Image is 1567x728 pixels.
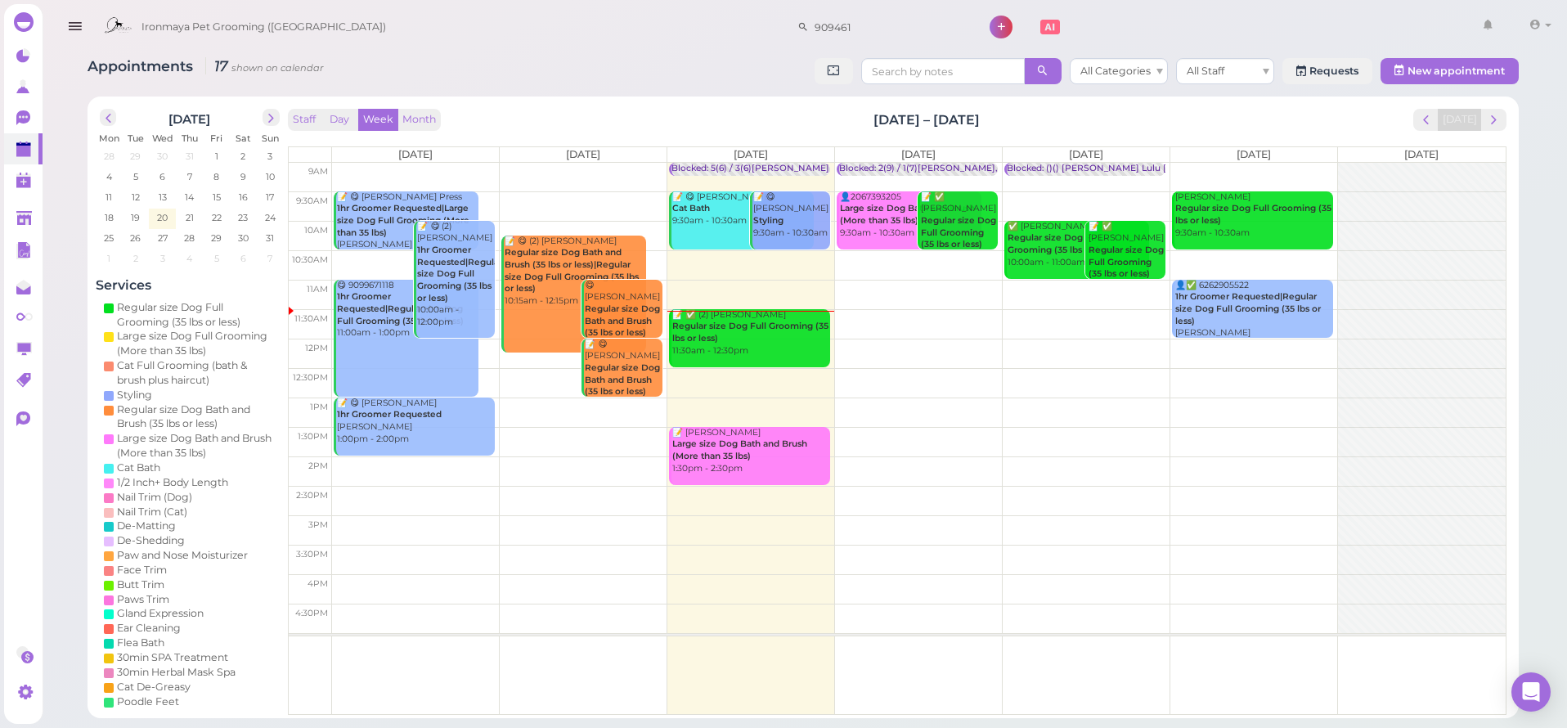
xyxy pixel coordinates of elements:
span: New appointment [1408,65,1505,77]
b: 1hr Groomer Requested [337,409,442,420]
h2: [DATE] [169,109,211,127]
span: 28 [182,231,196,245]
b: 1hr Groomer Requested|Regular size Dog Full Grooming (35 lbs or less) [337,291,464,326]
div: Cat Full Grooming (bath & brush plus haircut) [117,358,276,388]
div: Open Intercom Messenger [1511,672,1551,712]
div: Large size Dog Bath and Brush (More than 35 lbs) [117,431,276,461]
span: 2 [240,149,248,164]
span: [DATE] [1405,148,1439,160]
div: 👤✅ 6262905522 [PERSON_NAME] 11:00am - 12:00pm [1174,280,1333,352]
span: All Categories [1080,65,1151,77]
b: Regular size Dog Full Grooming (35 lbs or less) [1089,245,1164,279]
span: 10 [264,169,276,184]
span: [DATE] [398,148,433,160]
span: Ironmaya Pet Grooming ([GEOGRAPHIC_DATA]) [141,4,386,50]
span: 25 [102,231,115,245]
span: 22 [210,210,223,225]
input: Search customer [809,14,968,40]
div: Paw and Nose Moisturizer [117,548,248,563]
h4: Services [96,277,284,293]
span: [DATE] [734,148,768,160]
span: 16 [237,190,249,204]
span: 1 [213,149,220,164]
span: 12 [130,190,141,204]
div: De-Shedding [117,533,185,548]
a: Requests [1282,58,1372,84]
span: 29 [129,149,143,164]
b: Cat Bath [672,203,710,213]
div: 📝 😋 [PERSON_NAME] Press [PERSON_NAME] 9:30am - 10:30am [336,191,478,263]
div: Blocked: 2(9) / 1(7)[PERSON_NAME],[PERSON_NAME] • appointment [839,163,1138,175]
div: Cat Bath [117,461,160,475]
span: 17 [265,190,276,204]
span: [DATE] [566,148,600,160]
div: 📝 ✅ [PERSON_NAME] 9:30am - 10:30am [920,191,998,263]
div: 📝 😋 [PERSON_NAME] 9:30am - 10:30am [671,191,814,227]
span: 12:30pm [293,372,328,383]
span: 10am [304,225,328,236]
button: prev [1414,109,1439,131]
span: 10:30am [292,254,328,265]
div: Cat De-Greasy [117,680,191,694]
small: shown on calendar [231,62,324,74]
b: Regular size Dog Full Grooming (35 lbs or less) [1175,203,1331,226]
span: Wed [152,133,173,144]
span: 19 [130,210,142,225]
span: 27 [156,231,169,245]
span: 5 [213,251,221,266]
div: 😋 9099671118 11:00am - 1:00pm [336,280,478,339]
span: [DATE] [1237,148,1271,160]
div: Butt Trim [117,577,164,592]
b: Large size Dog Bath and Brush (More than 35 lbs) [840,203,975,226]
span: 12pm [305,343,328,353]
button: Day [320,109,359,131]
span: 14 [183,190,195,204]
span: 23 [237,210,250,225]
span: 2 [132,251,140,266]
span: 30 [236,231,250,245]
span: 3 [159,251,167,266]
span: 9:30am [296,195,328,206]
input: Search by notes [861,58,1025,84]
span: 8 [212,169,221,184]
button: Week [358,109,398,131]
span: 4pm [308,578,328,589]
span: Mon [99,133,119,144]
span: 30 [156,149,170,164]
div: Nail Trim (Cat) [117,505,187,519]
div: Gland Expression [117,606,204,621]
span: Tue [128,133,144,144]
span: 11 [104,190,114,204]
span: 6 [159,169,168,184]
b: Regular size Dog Full Grooming (35 lbs or less) [1008,232,1116,255]
span: 5 [132,169,140,184]
span: 9am [308,166,328,177]
span: 15 [211,190,222,204]
button: prev [100,109,117,126]
span: 9 [239,169,248,184]
div: Regular size Dog Full Grooming (35 lbs or less) [117,300,276,330]
div: 😋 [PERSON_NAME] 11:00am - 12:00pm [585,280,662,364]
b: Regular size Dog Bath and Brush (35 lbs or less) [586,303,661,338]
span: 24 [263,210,277,225]
b: 1hr Groomer Requested|Regular size Dog Full Grooming (35 lbs or less) [418,245,503,303]
span: 4 [185,251,194,266]
div: Blocked: ()() [PERSON_NAME] Lulu [PERSON_NAME] • [PERSON_NAME] [1007,163,1326,175]
span: 18 [103,210,115,225]
div: 1/2 Inch+ Body Length [117,475,228,490]
span: Fri [210,133,222,144]
span: 21 [184,210,195,225]
span: 7 [186,169,194,184]
span: 1:30pm [298,431,328,442]
span: 3 [267,149,275,164]
span: 28 [102,149,116,164]
span: [DATE] [901,148,936,160]
span: Sat [236,133,251,144]
div: 30min SPA Treatment [117,650,228,665]
span: All Staff [1187,65,1224,77]
div: 30min Herbal Mask Spa [117,665,236,680]
h2: [DATE] – [DATE] [874,110,981,129]
div: 📝 😋 (2) [PERSON_NAME] 10:15am - 12:15pm [504,236,646,308]
div: De-Matting [117,519,176,533]
div: 📝 😋 [PERSON_NAME] 12:00pm - 1:00pm [585,339,662,411]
